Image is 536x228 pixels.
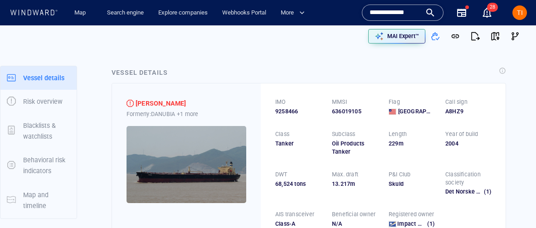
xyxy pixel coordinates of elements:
span: More [281,8,305,18]
div: Notification center [482,7,492,18]
span: N/A [332,220,342,227]
span: 229 [389,140,399,147]
span: 9258466 [275,107,298,116]
a: Risk overview [0,97,77,106]
div: Tanker [275,140,321,148]
p: Risk overview [23,96,63,107]
p: Registered owner [389,210,434,218]
p: MAI Expert™ [387,32,419,40]
div: Formerly: DANUBIA [127,109,246,119]
button: Visual Link Analysis [505,26,525,46]
p: MMSI [332,98,347,106]
p: Flag [389,98,400,106]
p: Vessel details [23,73,64,83]
button: TI [511,4,529,22]
a: 28 [480,5,494,20]
div: Det Norske Veritas [445,188,482,196]
a: Vessel details [0,73,77,82]
span: (1) [482,188,491,196]
button: Vessel details [0,66,77,90]
div: Skuld [389,180,434,188]
div: Vessel details [112,67,168,78]
span: (1) [426,220,434,228]
a: Search engine [103,5,147,21]
a: Map and timeline [0,195,77,204]
div: A8HZ9 [445,107,491,116]
p: Map and timeline [23,189,70,212]
span: m [399,140,404,147]
div: 636019105 [332,107,378,116]
span: 13 [332,180,338,187]
div: High risk [127,100,134,107]
p: Blacklists & watchlists [23,120,70,142]
a: Webhooks Portal [219,5,270,21]
button: Add to vessel list [425,26,445,46]
div: Oil Products Tanker [332,140,378,156]
p: IMO [275,98,286,106]
span: TI [517,9,523,16]
span: Class-A [275,220,295,227]
p: Beneficial owner [332,210,375,218]
button: View on map [485,26,505,46]
span: m [350,180,355,187]
button: Export report [465,26,485,46]
button: Get link [445,26,465,46]
span: 28 [487,3,498,12]
div: 2004 [445,140,491,148]
button: Risk overview [0,90,77,113]
p: P&I Club [389,170,411,179]
p: DWT [275,170,287,179]
button: Behavioral risk indicators [0,148,77,183]
span: . [338,180,340,187]
a: Map [71,5,93,21]
p: Length [389,130,407,138]
a: Impact Management Sa (1) [397,220,434,228]
button: More [277,5,312,21]
p: Classification society [445,170,491,187]
button: Map [67,5,96,21]
p: Subclass [332,130,356,138]
div: Det Norske Veritas [445,188,491,196]
button: Blacklists & watchlists [0,114,77,149]
a: Behavioral risk indicators [0,161,77,170]
button: MAI Expert™ [368,29,425,44]
button: 28 [482,7,492,18]
span: Impact Management Sa [397,220,461,227]
p: Behavioral risk indicators [23,155,70,177]
a: Explore companies [155,5,211,21]
p: Year of build [445,130,478,138]
span: [GEOGRAPHIC_DATA] [398,107,434,116]
p: Class [275,130,289,138]
p: Max. draft [332,170,358,179]
a: Blacklists & watchlists [0,126,77,135]
div: 68,524 tons [275,180,321,188]
p: +1 more [177,109,198,119]
span: 217 [341,180,351,187]
p: AIS transceiver [275,210,314,218]
p: Call sign [445,98,468,106]
img: 5905c4bfa7717158665c9841_0 [127,126,246,203]
iframe: Chat [497,187,529,221]
div: [PERSON_NAME] [136,98,186,109]
button: Map and timeline [0,183,77,218]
